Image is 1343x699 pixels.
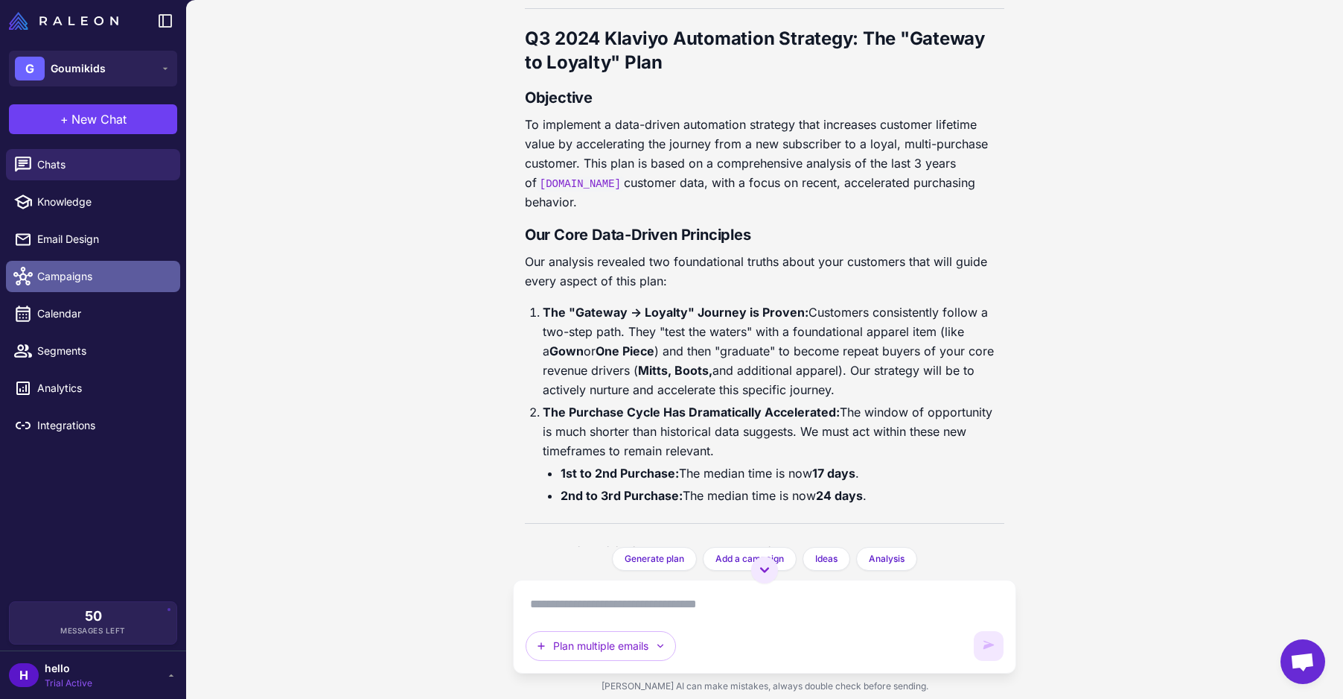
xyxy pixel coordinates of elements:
a: Calendar [6,298,180,329]
strong: Q3 2024 Klaviyo Automation Strategy: The "Gateway to Loyalty" Plan [525,28,985,73]
span: Calendar [37,306,168,322]
a: Raleon Logo [9,12,124,30]
li: The window of opportunity is much shorter than historical data suggests. We must act within these... [543,402,1005,505]
strong: Mitts, Boots, [638,363,712,378]
strong: The Purchase Cycle Has Dramatically Accelerated: [543,405,840,420]
li: The median time is now . [561,464,1005,483]
a: Knowledge [6,186,180,218]
p: To implement a data-driven automation strategy that increases customer lifetime value by accelera... [525,115,1005,212]
strong: One Piece [596,344,654,358]
strong: Objective [525,89,593,107]
strong: Gown [549,344,584,358]
span: Generate plan [625,552,684,566]
button: +New Chat [9,104,177,134]
span: Chats [37,156,168,173]
button: Plan multiple emails [526,631,676,661]
strong: 1st to 2nd Purchase: [561,466,679,481]
button: Analysis [856,547,917,571]
span: Knowledge [37,194,168,210]
strong: 17 days [812,466,855,481]
span: Analysis [869,552,905,566]
span: Integrations [37,417,168,434]
span: + [60,110,68,128]
a: Analytics [6,373,180,404]
li: Customers consistently follow a two-step path. They "test the waters" with a foundational apparel... [543,303,1005,399]
span: Trial Active [45,677,92,690]
span: New Chat [71,110,127,128]
li: The median time is now . [561,486,1005,505]
a: Integrations [6,410,180,441]
span: Ideas [815,552,838,566]
p: Our analysis revealed two foundational truths about your customers that will guide every aspect o... [525,252,1005,291]
span: Email Design [37,231,168,247]
span: Segments [37,343,168,359]
button: Generate plan [612,547,697,571]
div: H [9,663,39,687]
span: Messages Left [60,625,126,636]
a: Chats [6,149,180,180]
span: Campaigns [37,268,168,285]
button: Add a campaign [703,547,797,571]
button: GGoumikids [9,51,177,86]
div: G [15,57,45,80]
span: Goumikids [51,60,106,77]
div: [PERSON_NAME] AI can make mistakes, always double check before sending. [513,674,1017,699]
img: Raleon Logo [9,12,118,30]
span: 50 [85,610,102,623]
a: Segments [6,335,180,367]
code: [DOMAIN_NAME] [537,177,624,192]
span: Analytics [37,380,168,396]
a: Email Design [6,224,180,255]
div: Open chat [1280,639,1325,684]
strong: 24 days [816,488,863,503]
strong: 2nd to 3rd Purchase: [561,488,683,503]
span: Add a campaign [715,552,784,566]
button: Ideas [803,547,850,571]
strong: Strategic Initiatives & Implementation Plan [525,544,823,562]
span: hello [45,660,92,677]
strong: The "Gateway -> Loyalty" Journey is Proven: [543,305,808,320]
strong: Our Core Data-Driven Principles [525,226,751,244]
a: Campaigns [6,261,180,292]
